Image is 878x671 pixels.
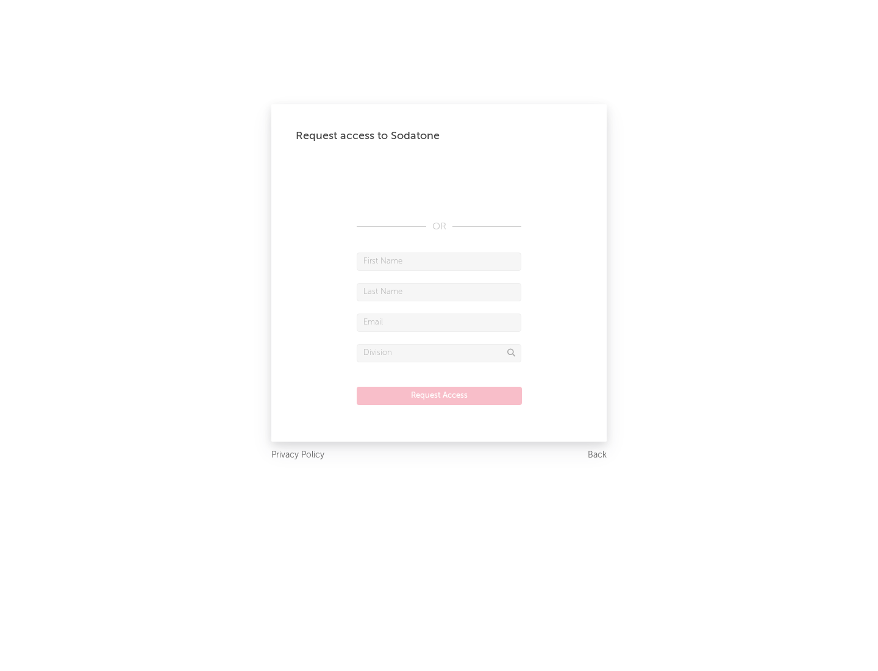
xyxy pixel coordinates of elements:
input: Division [357,344,521,362]
div: OR [357,220,521,234]
a: Privacy Policy [271,448,324,463]
input: First Name [357,253,521,271]
input: Last Name [357,283,521,301]
input: Email [357,314,521,332]
div: Request access to Sodatone [296,129,582,143]
a: Back [588,448,607,463]
button: Request Access [357,387,522,405]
